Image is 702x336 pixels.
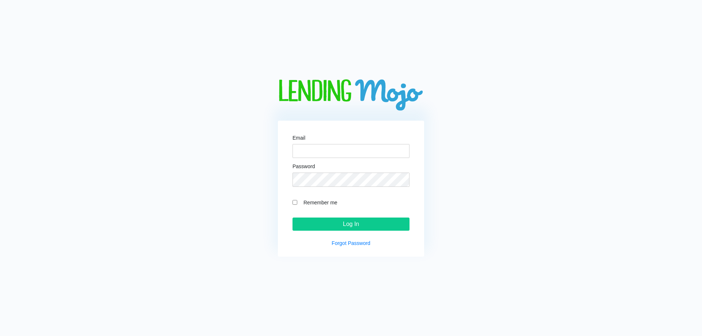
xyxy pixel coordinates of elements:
[278,79,424,112] img: logo-big.png
[332,240,370,246] a: Forgot Password
[292,218,409,231] input: Log In
[300,198,409,207] label: Remember me
[292,164,315,169] label: Password
[292,135,305,140] label: Email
